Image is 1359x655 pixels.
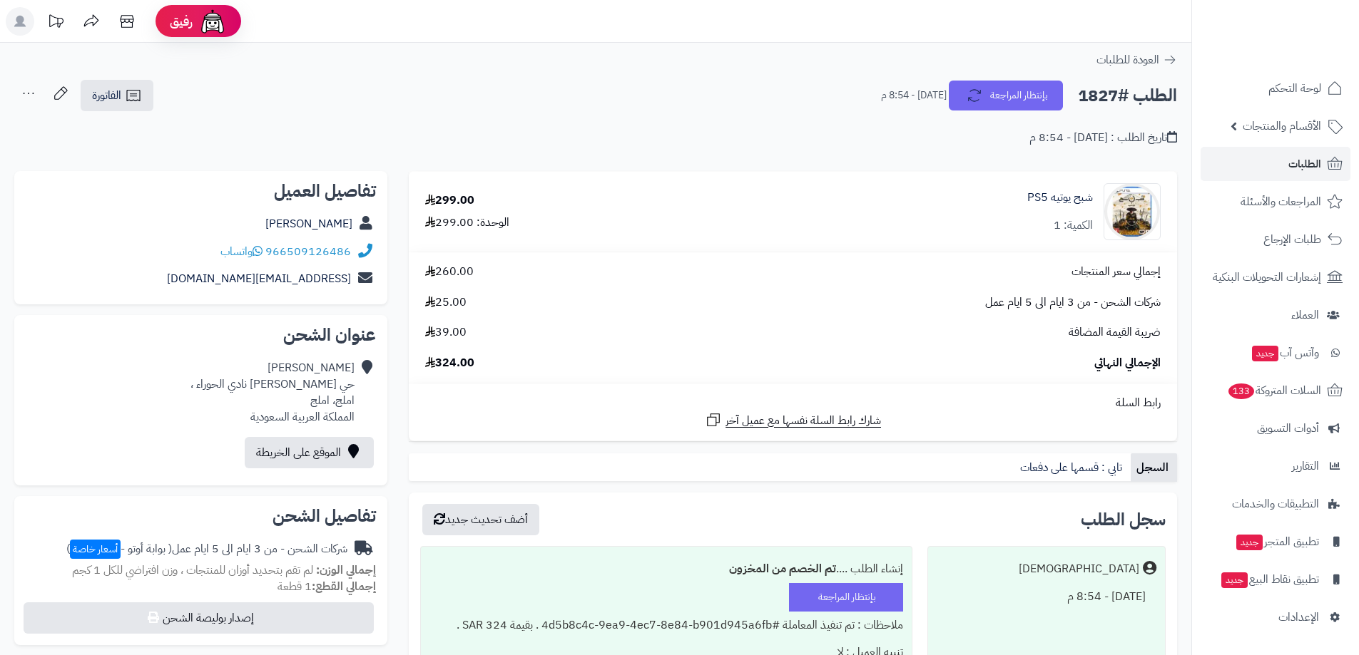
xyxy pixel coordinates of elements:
[92,87,121,104] span: الفاتورة
[1232,494,1319,514] span: التطبيقات والخدمات
[1096,51,1159,68] span: العودة للطلبات
[1072,264,1161,280] span: إجمالي سعر المنتجات
[422,504,539,535] button: أضف تحديث جديد
[1094,355,1161,371] span: الإجمالي النهائي
[170,13,193,30] span: رفيق
[726,413,881,429] span: شارك رابط السلة نفسها مع عميل آخر
[1288,154,1321,174] span: الطلبات
[1213,267,1321,287] span: إشعارات التحويلات البنكية
[278,578,376,595] small: 1 قطعة
[1227,381,1321,401] span: السلات المتروكة
[985,294,1161,311] span: شركات الشحن - من 3 ايام الى 5 ايام عمل
[26,182,376,200] h2: تفاصيل العميل
[1201,222,1350,257] a: طلبات الإرجاع
[1131,453,1177,482] a: السجل
[1201,525,1350,559] a: تطبيق المتجرجديد
[1241,192,1321,212] span: المراجعات والأسئلة
[1014,453,1131,482] a: تابي : قسمها على دفعات
[429,612,902,639] div: ملاحظات : تم تنفيذ المعاملة #4d5b8c4c-9ea9-4ec7-8e84-b901d945a6fb . بقيمة 324 SAR .
[167,270,351,287] a: [EMAIL_ADDRESS][DOMAIN_NAME]
[429,555,902,583] div: إنشاء الطلب ....
[1251,343,1319,363] span: وآتس آب
[1069,324,1161,341] span: ضريبة القيمة المضافة
[1291,305,1319,325] span: العملاء
[24,602,374,634] button: إصدار بوليصة الشحن
[1228,383,1255,399] span: 133
[1078,81,1177,110] h2: الطلب #1827
[1262,11,1345,41] img: logo-2.png
[26,507,376,525] h2: تفاصيل الشحن
[1252,346,1278,361] span: جديد
[1027,190,1093,206] a: شبح يوتيه PS5
[72,562,313,579] span: لم تقم بتحديد أوزان للمنتجات ، وزن افتراضي للكل 1 كجم
[1201,600,1350,634] a: الإعدادات
[265,243,351,260] a: 966509126486
[66,541,347,557] div: شركات الشحن - من 3 ايام الى 5 ايام عمل
[425,192,474,209] div: 299.00
[1201,487,1350,521] a: التطبيقات والخدمات
[190,360,355,425] div: [PERSON_NAME] حي [PERSON_NAME] نادي الحوراء ، املج، املج المملكة العربية السعودية
[1263,229,1321,249] span: طلبات الإرجاع
[1257,418,1319,438] span: أدوات التسويق
[1201,260,1350,294] a: إشعارات التحويلات البنكية
[312,578,376,595] strong: إجمالي القطع:
[198,7,227,36] img: ai-face.png
[1278,607,1319,627] span: الإعدادات
[1104,183,1160,240] img: 1758900262-ghost_of_yote_2-90x90.webp
[425,264,474,280] span: 260.00
[1201,449,1350,483] a: التقارير
[1201,373,1350,408] a: السلات المتروكة133
[425,324,467,341] span: 39.00
[881,88,947,103] small: [DATE] - 8:54 م
[425,355,474,371] span: 324.00
[1019,561,1139,577] div: [DEMOGRAPHIC_DATA]
[1292,456,1319,476] span: التقارير
[1201,336,1350,370] a: وآتس آبجديد
[1268,78,1321,98] span: لوحة التحكم
[265,215,352,232] a: [PERSON_NAME]
[1201,147,1350,181] a: الطلبات
[1054,217,1093,234] div: الكمية: 1
[949,81,1063,110] button: بإنتظار المراجعة
[66,540,172,557] span: ( بوابة أوتو - )
[38,7,73,39] a: تحديثات المنصة
[81,80,153,111] a: الفاتورة
[425,294,467,311] span: 25.00
[1081,511,1166,528] h3: سجل الطلب
[316,562,376,579] strong: إجمالي الوزن:
[425,215,509,231] div: الوحدة: 299.00
[1243,116,1321,136] span: الأقسام والمنتجات
[220,243,263,260] a: واتساب
[1220,569,1319,589] span: تطبيق نقاط البيع
[1236,535,1263,550] span: جديد
[789,583,903,612] div: بإنتظار المراجعة
[729,560,836,577] b: تم الخصم من المخزون
[1029,130,1177,146] div: تاريخ الطلب : [DATE] - 8:54 م
[705,411,881,429] a: شارك رابط السلة نفسها مع عميل آخر
[414,395,1171,411] div: رابط السلة
[26,326,376,344] h2: عنوان الشحن
[1201,71,1350,105] a: لوحة التحكم
[245,437,374,468] a: الموقع على الخريطة
[1201,562,1350,597] a: تطبيق نقاط البيعجديد
[70,540,121,559] span: أسعار خاصة
[937,583,1156,611] div: [DATE] - 8:54 م
[1201,185,1350,219] a: المراجعات والأسئلة
[1201,298,1350,332] a: العملاء
[1235,532,1319,552] span: تطبيق المتجر
[1221,572,1248,588] span: جديد
[1096,51,1177,68] a: العودة للطلبات
[1201,411,1350,445] a: أدوات التسويق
